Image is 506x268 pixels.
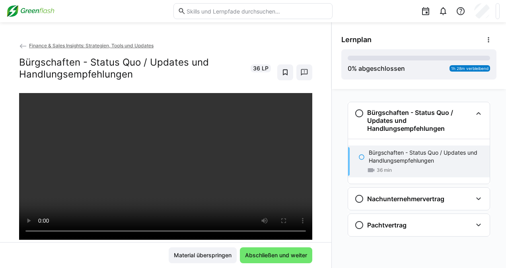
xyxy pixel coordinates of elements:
span: 36 min [377,167,392,173]
span: 1h 28m verbleibend [451,66,488,71]
h3: Pachtvertrag [367,221,407,229]
h2: Bürgschaften - Status Quo / Updates und Handlungsempfehlungen [19,56,246,80]
div: % abgeschlossen [348,64,405,73]
button: Abschließen und weiter [240,247,312,263]
h3: Bürgschaften - Status Quo / Updates und Handlungsempfehlungen [367,109,472,132]
span: Material überspringen [173,251,233,259]
span: 0 [348,64,352,72]
button: Material überspringen [169,247,237,263]
h3: Nachunternehmervertrag [367,195,444,203]
span: Lernplan [341,35,372,44]
input: Skills und Lernpfade durchsuchen… [186,8,328,15]
a: Finance & Sales Insights: Strategien, Tools und Updates [19,43,154,49]
p: Bürgschaften - Status Quo / Updates und Handlungsempfehlungen [369,149,483,165]
span: 36 LP [253,64,269,72]
span: Finance & Sales Insights: Strategien, Tools und Updates [29,43,154,49]
span: Abschließen und weiter [244,251,308,259]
